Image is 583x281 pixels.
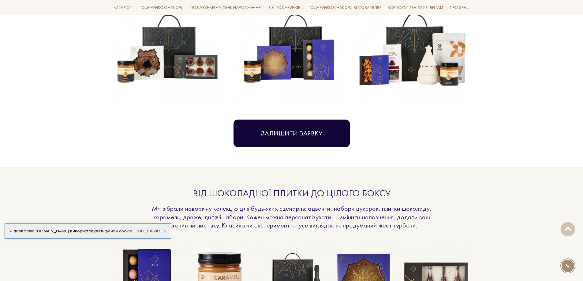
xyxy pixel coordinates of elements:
button: Залишити заявку [234,120,350,147]
a: Ідеї подарунків [265,3,303,13]
a: Подарункові набори [136,3,186,13]
p: Ми зібрали новорічну колекцію для будь-яких сценаріїв: адвенти, набори цукерок, плитки шоколаду, ... [151,204,432,230]
a: Погоджуюсь [135,228,166,234]
a: Про Spell [447,3,472,13]
a: Подарунки на День народження [188,3,263,13]
div: Від шоколадної плитки до цілого боксу [151,187,432,199]
a: файли cookie [105,228,133,234]
a: Каталог [111,3,134,13]
a: Подарункові набори вихователю [305,2,383,13]
a: Корпоративним клієнтам [385,2,446,13]
div: Я дозволяю [DOMAIN_NAME] використовувати [5,228,171,234]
